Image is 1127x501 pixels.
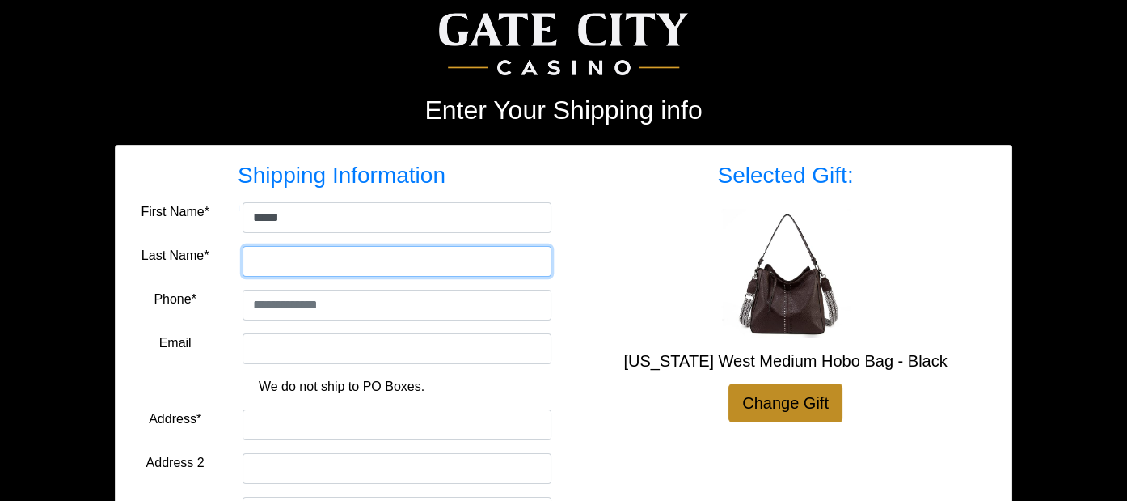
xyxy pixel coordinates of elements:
[132,162,551,189] h3: Shipping Information
[115,95,1012,125] h2: Enter Your Shipping info
[146,453,205,473] label: Address 2
[728,384,842,422] a: Change Gift
[141,202,209,222] label: First Name*
[149,410,201,429] label: Address*
[141,246,209,265] label: Last Name*
[576,351,995,371] h5: [US_STATE] West Medium Hobo Bag - Black
[154,290,196,309] label: Phone*
[721,209,851,338] img: Montana West Medium Hobo Bag - Black
[144,377,539,397] p: We do not ship to PO Boxes.
[576,162,995,189] h3: Selected Gift:
[159,333,192,353] label: Email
